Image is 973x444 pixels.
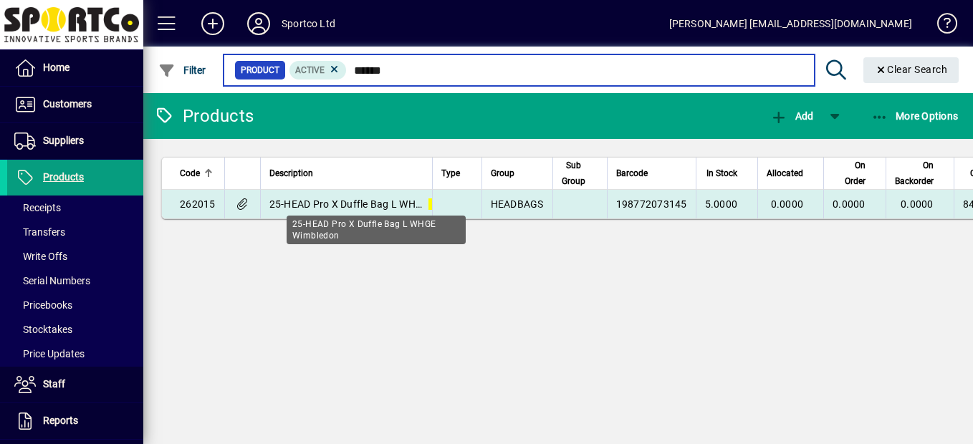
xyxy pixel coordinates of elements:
span: Transfers [14,226,65,238]
div: Barcode [616,165,687,181]
em: [PERSON_NAME] [428,198,507,210]
span: Serial Numbers [14,275,90,286]
span: Reports [43,415,78,426]
a: Home [7,50,143,86]
span: 25-HEAD Pro X Duffle Bag L WHGE don [269,198,526,210]
div: [PERSON_NAME] [EMAIL_ADDRESS][DOMAIN_NAME] [669,12,912,35]
span: 262015 [180,198,216,210]
span: HEADBAGS [491,198,544,210]
span: On Order [833,158,866,189]
span: On Backorder [895,158,934,189]
div: Description [269,165,423,181]
span: 5.0000 [705,198,738,210]
a: Write Offs [7,244,143,269]
span: 198772073145 [616,198,687,210]
button: Add [190,11,236,37]
span: Barcode [616,165,648,181]
span: Write Offs [14,251,67,262]
a: Suppliers [7,123,143,159]
button: Filter [155,57,210,83]
div: Products [154,105,254,127]
span: Group [491,165,514,181]
span: Price Updates [14,348,85,359]
button: Profile [236,11,282,37]
span: Clear Search [875,64,948,75]
span: 0.0000 [901,198,934,210]
span: Description [269,165,313,181]
div: Sportco Ltd [282,12,335,35]
div: On Backorder [895,158,946,189]
span: Customers [43,98,92,110]
button: More Options [868,103,962,129]
mat-chip: Activation Status: Active [289,61,347,79]
button: Clear [863,57,959,83]
a: Staff [7,367,143,402]
a: Price Updates [7,342,143,366]
span: Products [43,171,84,183]
span: Filter [158,64,206,76]
div: Allocated [767,165,816,181]
button: Add [767,103,817,129]
span: Pricebooks [14,299,72,311]
div: Group [491,165,544,181]
div: 25-HEAD Pro X Duffle Bag L WHGE Wimbledon [287,216,466,244]
span: Home [43,62,69,73]
a: Transfers [7,220,143,244]
a: Knowledge Base [926,3,955,49]
a: Serial Numbers [7,269,143,293]
span: Sub Group [562,158,585,189]
span: Product [241,63,279,77]
span: Add [770,110,813,122]
span: In Stock [706,165,737,181]
span: Receipts [14,202,61,213]
a: Pricebooks [7,293,143,317]
div: On Order [833,158,878,189]
span: Suppliers [43,135,84,146]
span: Code [180,165,200,181]
a: Stocktakes [7,317,143,342]
span: 0.0000 [833,198,866,210]
div: In Stock [705,165,751,181]
span: Type [441,165,460,181]
span: Allocated [767,165,803,181]
span: Stocktakes [14,324,72,335]
div: Type [441,165,473,181]
div: Code [180,165,216,181]
span: Staff [43,378,65,390]
span: More Options [871,110,959,122]
a: Reports [7,403,143,439]
a: Receipts [7,196,143,220]
a: Customers [7,87,143,122]
span: 0.0000 [771,198,804,210]
span: Active [295,65,325,75]
div: Sub Group [562,158,598,189]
